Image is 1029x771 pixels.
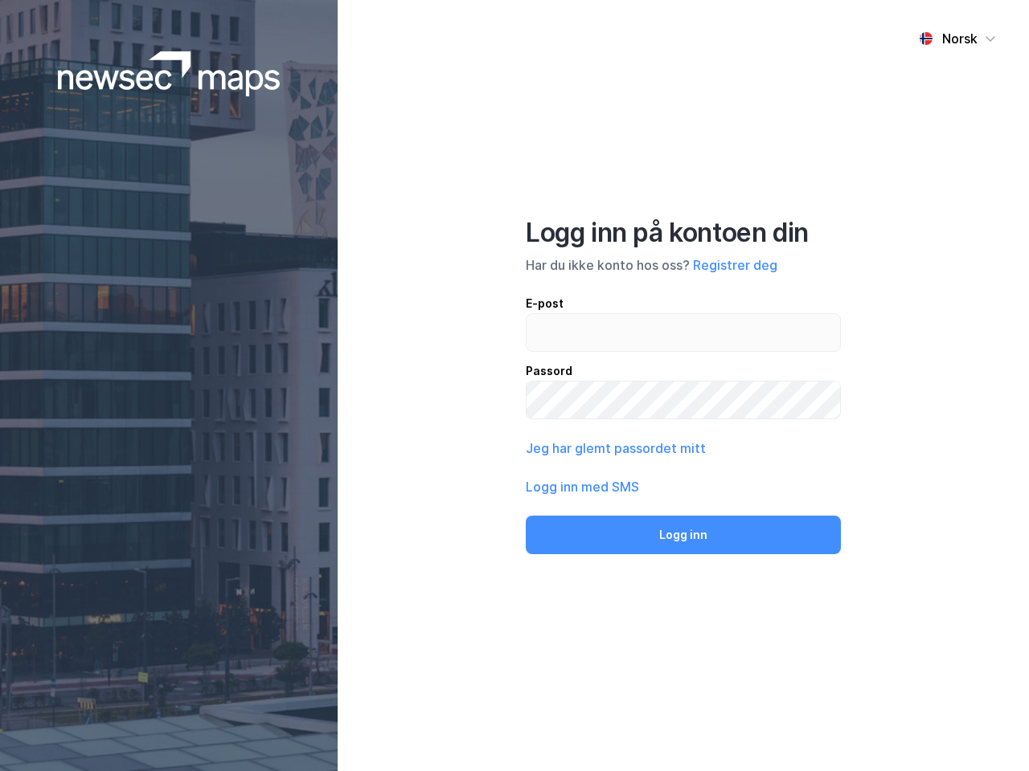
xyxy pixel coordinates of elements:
[949,694,1029,771] iframe: Chat Widget
[693,255,777,275] button: Registrer deg
[526,255,841,275] div: Har du ikke konto hos oss?
[526,217,841,249] div: Logg inn på kontoen din
[526,361,841,381] div: Passord
[526,439,706,458] button: Jeg har glemt passordet mitt
[58,51,281,96] img: logoWhite.bf58a803f64e89776f2b079ca2356427.svg
[942,29,978,48] div: Norsk
[526,516,841,554] button: Logg inn
[526,477,639,496] button: Logg inn med SMS
[526,294,841,313] div: E-post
